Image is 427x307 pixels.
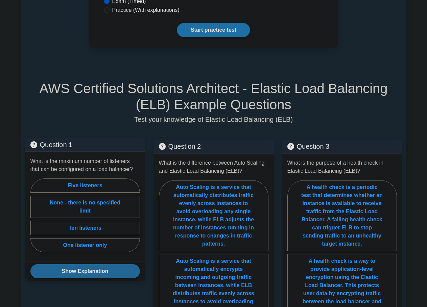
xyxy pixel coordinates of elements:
[25,80,402,113] h5: AWS Certified Solutions Architect - Elastic Load Balancing (ELB) Example Questions
[30,221,140,235] label: Ten listeners
[159,142,268,150] h5: Question 2
[287,180,397,251] label: A health check is a periodic test that determines whether an instance is available to receive tra...
[30,196,140,218] label: None - there is no specified limit
[30,141,140,149] h5: Question 1
[112,6,180,14] label: Practice (With explanations)
[177,23,250,37] a: Start practice test
[25,115,402,123] p: Test your knowledge of Elastic Load Balancing (ELB)
[287,142,397,150] h5: Question 3
[30,178,140,193] label: Five listeners
[30,238,140,252] label: One listener only
[159,180,268,251] label: Auto Scaling is a service that automatically distributes traffic evenly across instances to avoid...
[159,159,268,175] p: What is the difference between Auto Scaling and Elastic Load Balancing (ELB)?
[287,159,397,175] p: What is the purpose of a health check in Elastic Load Balancing (ELB)?
[30,264,140,278] button: Show Explanation
[30,157,140,173] p: What is the maximum number of listeners that can be configured on a load balancer?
